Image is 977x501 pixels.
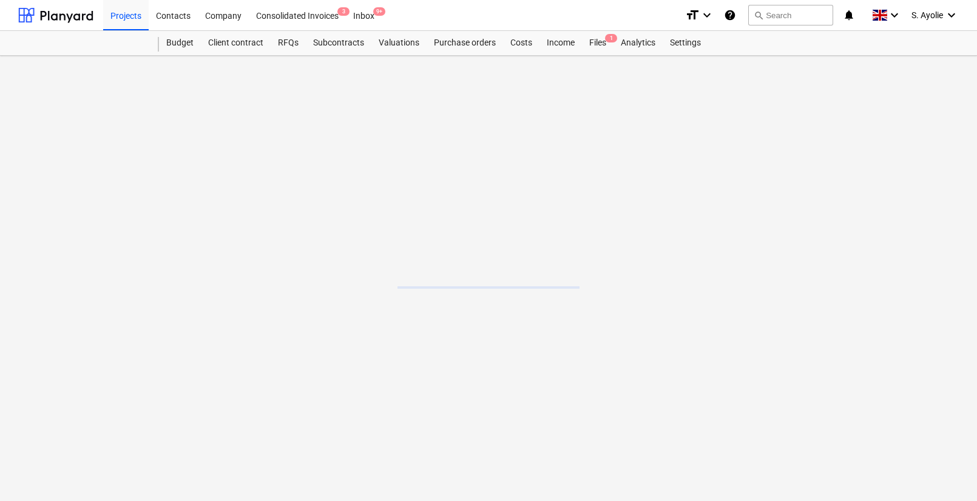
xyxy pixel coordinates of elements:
[700,8,714,22] i: keyboard_arrow_down
[337,7,350,16] span: 3
[427,31,503,55] a: Purchase orders
[271,31,306,55] a: RFQs
[614,31,663,55] a: Analytics
[371,31,427,55] a: Valuations
[911,10,943,20] span: S. Ayolie
[754,10,763,20] span: search
[887,8,902,22] i: keyboard_arrow_down
[582,31,614,55] div: Files
[663,31,708,55] a: Settings
[373,7,385,16] span: 9+
[685,8,700,22] i: format_size
[748,5,833,25] button: Search
[201,31,271,55] a: Client contract
[944,8,959,22] i: keyboard_arrow_down
[916,443,977,501] iframe: Chat Widget
[605,34,617,42] span: 1
[582,31,614,55] a: Files1
[724,8,736,22] i: Knowledge base
[503,31,539,55] a: Costs
[306,31,371,55] a: Subcontracts
[843,8,855,22] i: notifications
[159,31,201,55] a: Budget
[539,31,582,55] a: Income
